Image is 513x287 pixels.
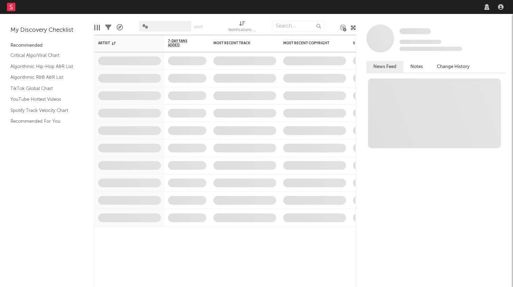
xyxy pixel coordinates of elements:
span: Some Artist [400,28,431,34]
span: Tracking Since: [DATE] [400,40,441,44]
div: Spotify Monthly Listeners [353,41,405,45]
div: Filters [105,17,111,38]
button: Notes [403,61,430,73]
button: Change History [430,61,477,73]
a: Algorithmic R&B A&R List [10,74,77,81]
div: Most Recent Copyright [283,41,336,45]
button: News Feed [366,61,403,73]
a: YouTube Hottest Videos [10,96,77,103]
a: Critical Algo/Viral Chart [10,52,77,59]
div: Notifications (Artist) [228,17,256,38]
a: TikTok Global Chart [10,85,77,92]
div: Most Recent Track [213,41,266,45]
div: My Discovery Checklist [10,26,84,35]
span: 0 fans last week [400,47,462,51]
div: Notifications (Artist) [228,26,256,35]
div: Artist [98,41,151,45]
input: Search... [272,21,324,31]
div: Edit Columns [94,17,100,38]
div: A&R Pipeline [117,17,123,38]
a: Spotify Track Velocity Chart [10,107,77,114]
a: Algorithmic Hip-Hop A&R List [10,63,77,70]
span: 7-Day Fans Added [168,39,196,47]
button: Save [194,25,203,29]
a: Some Artist [400,28,431,35]
a: Recommended For You [10,118,77,125]
div: Recommended [10,41,84,50]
